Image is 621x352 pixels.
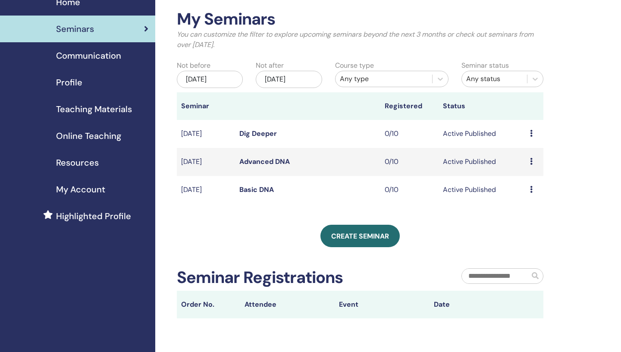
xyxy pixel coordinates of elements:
[56,103,132,116] span: Teaching Materials
[380,92,439,120] th: Registered
[56,183,105,196] span: My Account
[439,92,526,120] th: Status
[461,60,509,71] label: Seminar status
[240,291,335,318] th: Attendee
[177,120,235,148] td: [DATE]
[239,157,290,166] a: Advanced DNA
[380,176,439,204] td: 0/10
[56,210,131,223] span: Highlighted Profile
[56,49,121,62] span: Communication
[439,176,526,204] td: Active Published
[56,156,99,169] span: Resources
[177,29,543,50] p: You can customize the filter to explore upcoming seminars beyond the next 3 months or check out s...
[439,148,526,176] td: Active Published
[320,225,400,247] a: Create seminar
[56,22,94,35] span: Seminars
[177,9,543,29] h2: My Seminars
[380,120,439,148] td: 0/10
[177,60,210,71] label: Not before
[56,129,121,142] span: Online Teaching
[439,120,526,148] td: Active Published
[335,291,430,318] th: Event
[239,129,277,138] a: Dig Deeper
[177,268,343,288] h2: Seminar Registrations
[177,92,235,120] th: Seminar
[56,76,82,89] span: Profile
[177,176,235,204] td: [DATE]
[340,74,428,84] div: Any type
[177,148,235,176] td: [DATE]
[239,185,274,194] a: Basic DNA
[430,291,524,318] th: Date
[256,60,284,71] label: Not after
[380,148,439,176] td: 0/10
[335,60,374,71] label: Course type
[177,291,240,318] th: Order No.
[331,232,389,241] span: Create seminar
[177,71,243,88] div: [DATE]
[466,74,523,84] div: Any status
[256,71,322,88] div: [DATE]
